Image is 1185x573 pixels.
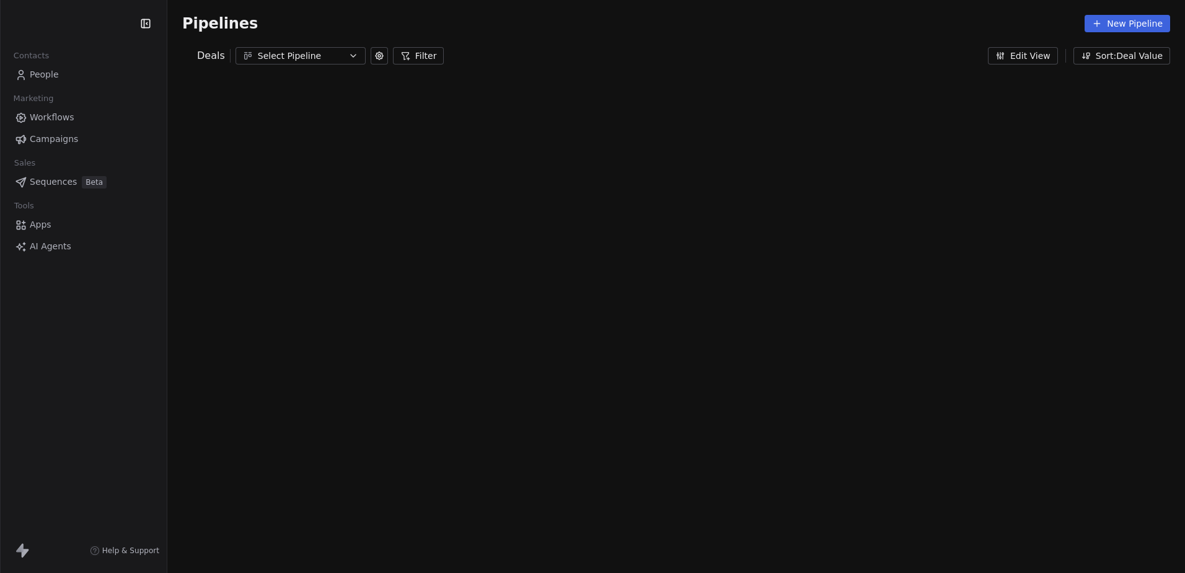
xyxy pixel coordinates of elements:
[30,240,71,253] span: AI Agents
[9,154,41,172] span: Sales
[10,64,157,85] a: People
[1085,15,1170,32] button: New Pipeline
[10,107,157,128] a: Workflows
[90,546,159,556] a: Help & Support
[10,129,157,149] a: Campaigns
[30,111,74,124] span: Workflows
[393,47,444,64] button: Filter
[30,175,77,189] span: Sequences
[988,47,1058,64] button: Edit View
[30,218,51,231] span: Apps
[182,15,258,32] span: Pipelines
[8,47,55,65] span: Contacts
[82,176,107,189] span: Beta
[9,197,39,215] span: Tools
[10,172,157,192] a: SequencesBeta
[8,89,59,108] span: Marketing
[258,50,343,63] div: Select Pipeline
[10,215,157,235] a: Apps
[30,68,59,81] span: People
[102,546,159,556] span: Help & Support
[10,236,157,257] a: AI Agents
[197,48,225,63] span: Deals
[30,133,78,146] span: Campaigns
[1073,47,1170,64] button: Sort: Deal Value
